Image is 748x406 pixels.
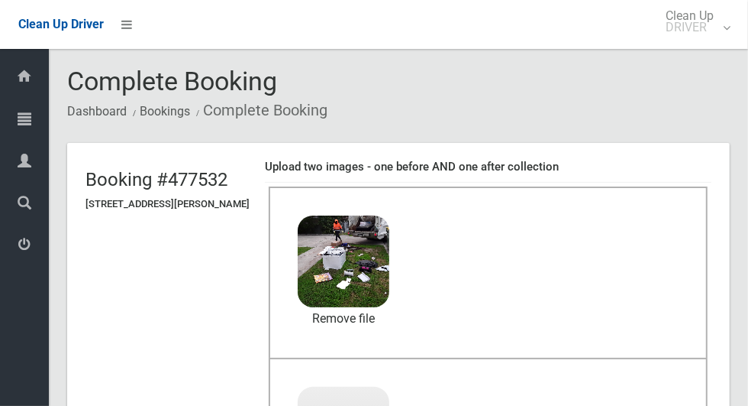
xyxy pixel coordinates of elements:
span: Complete Booking [67,66,277,96]
a: Dashboard [67,104,127,119]
span: Clean Up [658,10,729,33]
span: Clean Up Driver [18,17,104,31]
a: Clean Up Driver [18,13,104,36]
a: Bookings [140,104,190,119]
li: Complete Booking [192,96,327,125]
a: Remove file [298,307,389,330]
h5: [STREET_ADDRESS][PERSON_NAME] [85,199,250,209]
h2: Booking #477532 [85,170,250,190]
small: DRIVER [666,21,714,33]
h4: Upload two images - one before AND one after collection [265,161,711,174]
